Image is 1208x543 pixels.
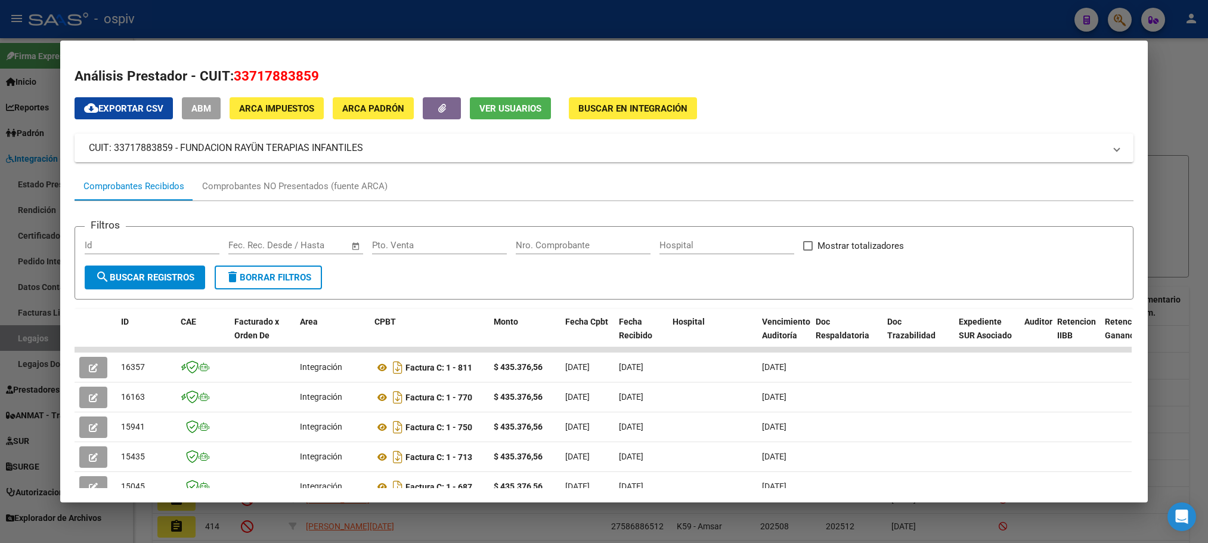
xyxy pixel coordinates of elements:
span: Mostrar totalizadores [817,239,904,253]
mat-icon: search [95,270,110,284]
span: Doc Trazabilidad [887,317,936,340]
span: [DATE] [619,362,643,372]
span: ABM [191,103,211,114]
span: [DATE] [565,362,590,372]
datatable-header-cell: CAE [176,309,230,362]
button: Buscar en Integración [569,97,697,119]
span: Expediente SUR Asociado [959,317,1012,340]
button: ARCA Impuestos [230,97,324,119]
datatable-header-cell: Doc Respaldatoria [811,309,882,362]
datatable-header-cell: Hospital [668,309,757,362]
h2: Análisis Prestador - CUIT: [75,66,1133,87]
button: Buscar Registros [85,266,205,289]
mat-panel-title: CUIT: 33717883859 - FUNDACION RAYÜN TERAPIAS INFANTILES [89,141,1104,155]
mat-expansion-panel-header: CUIT: 33717883859 - FUNDACION RAYÜN TERAPIAS INFANTILES [75,134,1133,162]
span: [DATE] [762,392,786,402]
span: 16163 [121,392,145,402]
button: ARCA Padrón [333,97,414,119]
div: Comprobantes Recibidos [83,180,184,193]
span: ARCA Padrón [342,103,404,114]
span: [DATE] [619,452,643,461]
span: 15435 [121,452,145,461]
datatable-header-cell: Expediente SUR Asociado [954,309,1020,362]
strong: $ 435.376,56 [494,422,543,431]
span: CAE [181,317,196,326]
span: [DATE] [565,392,590,402]
input: Fecha inicio [228,240,277,251]
button: Open calendar [349,239,363,253]
span: 15941 [121,422,145,431]
span: 33717883859 [234,68,319,84]
span: Buscar en Integración [578,103,687,114]
span: Area [300,317,318,326]
i: Descargar documento [390,477,405,496]
span: Auditoria [1024,317,1060,326]
mat-icon: cloud_download [84,101,98,115]
span: Retencion IIBB [1057,317,1096,340]
span: Retención Ganancias [1105,317,1145,340]
strong: Factura C: 1 - 713 [405,452,472,462]
span: [DATE] [762,362,786,372]
mat-icon: delete [225,270,240,284]
button: Borrar Filtros [215,266,322,289]
span: Integración [300,452,342,461]
datatable-header-cell: CPBT [370,309,489,362]
span: Integración [300,392,342,402]
i: Descargar documento [390,418,405,437]
span: [DATE] [762,452,786,461]
span: CPBT [374,317,396,326]
span: Integración [300,362,342,372]
div: Open Intercom Messenger [1167,502,1196,531]
datatable-header-cell: Doc Trazabilidad [882,309,954,362]
span: Doc Respaldatoria [816,317,869,340]
span: Vencimiento Auditoría [762,317,810,340]
span: ARCA Impuestos [239,103,314,114]
span: 15045 [121,482,145,491]
button: Exportar CSV [75,97,173,119]
strong: Factura C: 1 - 770 [405,393,472,402]
span: Borrar Filtros [225,272,311,283]
strong: Factura C: 1 - 750 [405,422,472,432]
span: Monto [494,317,518,326]
span: Fecha Cpbt [565,317,608,326]
strong: $ 435.376,56 [494,392,543,402]
span: [DATE] [565,422,590,431]
datatable-header-cell: Monto [489,309,560,362]
strong: Factura C: 1 - 811 [405,363,472,372]
i: Descargar documento [390,358,405,377]
datatable-header-cell: Area [295,309,370,362]
span: [DATE] [762,422,786,431]
datatable-header-cell: Auditoria [1020,309,1052,362]
div: Comprobantes NO Presentados (fuente ARCA) [202,180,388,193]
datatable-header-cell: Retención Ganancias [1100,309,1148,362]
input: Fecha fin [287,240,345,251]
span: Buscar Registros [95,272,194,283]
i: Descargar documento [390,388,405,407]
span: [DATE] [619,422,643,431]
span: Facturado x Orden De [234,317,279,340]
i: Descargar documento [390,448,405,467]
button: ABM [182,97,221,119]
span: ID [121,317,129,326]
span: [DATE] [619,482,643,491]
datatable-header-cell: ID [116,309,176,362]
strong: $ 435.376,56 [494,452,543,461]
span: Ver Usuarios [479,103,541,114]
datatable-header-cell: Fecha Cpbt [560,309,614,362]
span: [DATE] [565,452,590,461]
span: Fecha Recibido [619,317,652,340]
datatable-header-cell: Facturado x Orden De [230,309,295,362]
datatable-header-cell: Fecha Recibido [614,309,668,362]
button: Ver Usuarios [470,97,551,119]
span: [DATE] [565,482,590,491]
span: Integración [300,422,342,431]
datatable-header-cell: Vencimiento Auditoría [757,309,811,362]
strong: Factura C: 1 - 687 [405,482,472,492]
span: [DATE] [619,392,643,402]
h3: Filtros [85,217,126,233]
span: 16357 [121,362,145,372]
span: Integración [300,482,342,491]
datatable-header-cell: Retencion IIBB [1052,309,1100,362]
span: Hospital [673,317,705,326]
strong: $ 435.376,56 [494,362,543,372]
